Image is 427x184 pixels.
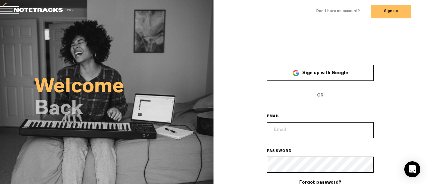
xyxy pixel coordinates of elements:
h2: Back [35,101,213,120]
h2: Welcome [35,79,213,98]
span: OR [267,87,374,104]
span: Sign up with Google [302,71,348,75]
input: Email [267,122,374,138]
div: Open Intercom Messenger [404,161,420,177]
label: PASSWORD [267,149,301,154]
button: Sign up [371,5,411,18]
label: Don't have an account? [316,9,360,14]
label: EMAIL [267,114,289,120]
